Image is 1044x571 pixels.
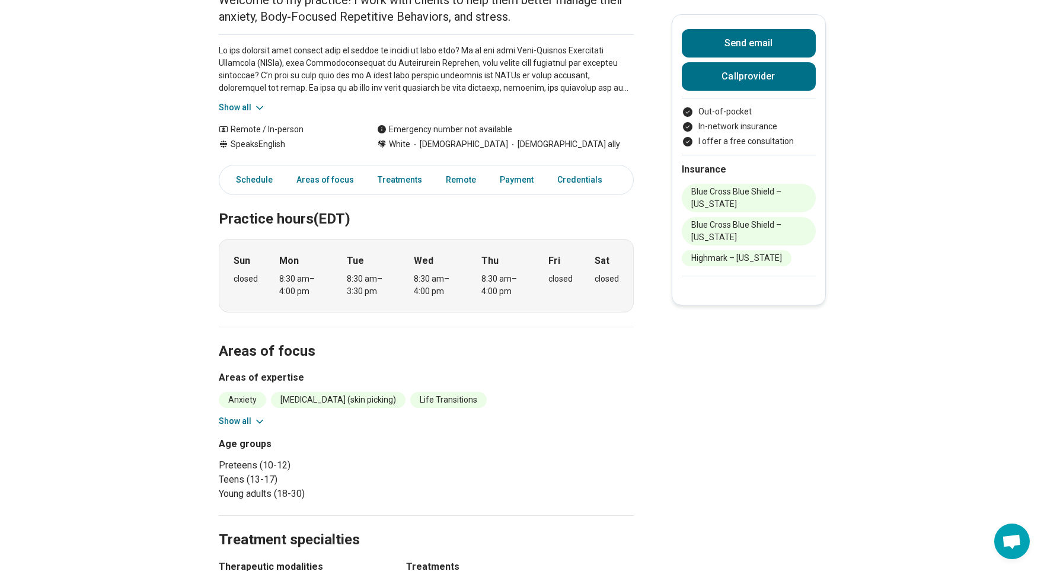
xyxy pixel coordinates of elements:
div: When does the program meet? [219,239,634,312]
button: Show all [219,415,266,428]
h2: Treatment specialties [219,502,634,550]
a: Schedule [222,168,280,192]
a: Open chat [994,524,1030,559]
h3: Areas of expertise [219,371,634,385]
button: Show all [219,101,266,114]
div: Emergency number not available [377,123,512,136]
strong: Mon [279,254,299,268]
strong: Wed [414,254,433,268]
span: White [389,138,410,151]
div: 8:30 am – 4:00 pm [414,273,459,298]
a: Treatments [371,168,429,192]
strong: Fri [548,254,560,268]
div: 8:30 am – 4:00 pm [279,273,325,298]
li: Teens (13-17) [219,473,422,487]
h3: Age groups [219,437,422,451]
div: closed [234,273,258,285]
li: [MEDICAL_DATA] (skin picking) [271,392,406,408]
li: In-network insurance [682,120,816,133]
h2: Areas of focus [219,313,634,362]
li: Blue Cross Blue Shield – [US_STATE] [682,184,816,212]
a: Payment [493,168,541,192]
a: Areas of focus [289,168,361,192]
h2: Insurance [682,162,816,177]
div: 8:30 am – 4:00 pm [481,273,527,298]
div: 8:30 am – 3:30 pm [347,273,392,298]
div: closed [595,273,619,285]
div: Remote / In-person [219,123,353,136]
a: Credentials [550,168,617,192]
li: Life Transitions [410,392,487,408]
li: Anxiety [219,392,266,408]
li: Preteens (10-12) [219,458,422,473]
h2: Practice hours (EDT) [219,181,634,229]
span: [DEMOGRAPHIC_DATA] ally [508,138,620,151]
ul: Payment options [682,106,816,148]
strong: Thu [481,254,499,268]
li: Highmark – [US_STATE] [682,250,791,266]
button: Send email [682,29,816,58]
p: Lo ips dolorsit amet consect adip el seddoe te incidi ut labo etdo? Ma al eni admi Veni-Quisnos E... [219,44,634,94]
a: Remote [439,168,483,192]
li: Out-of-pocket [682,106,816,118]
span: [DEMOGRAPHIC_DATA] [410,138,508,151]
li: Young adults (18-30) [219,487,422,501]
div: closed [548,273,573,285]
div: Speaks English [219,138,353,151]
li: Blue Cross Blue Shield – [US_STATE] [682,217,816,245]
button: Callprovider [682,62,816,91]
strong: Sun [234,254,250,268]
strong: Tue [347,254,364,268]
li: I offer a free consultation [682,135,816,148]
strong: Sat [595,254,609,268]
